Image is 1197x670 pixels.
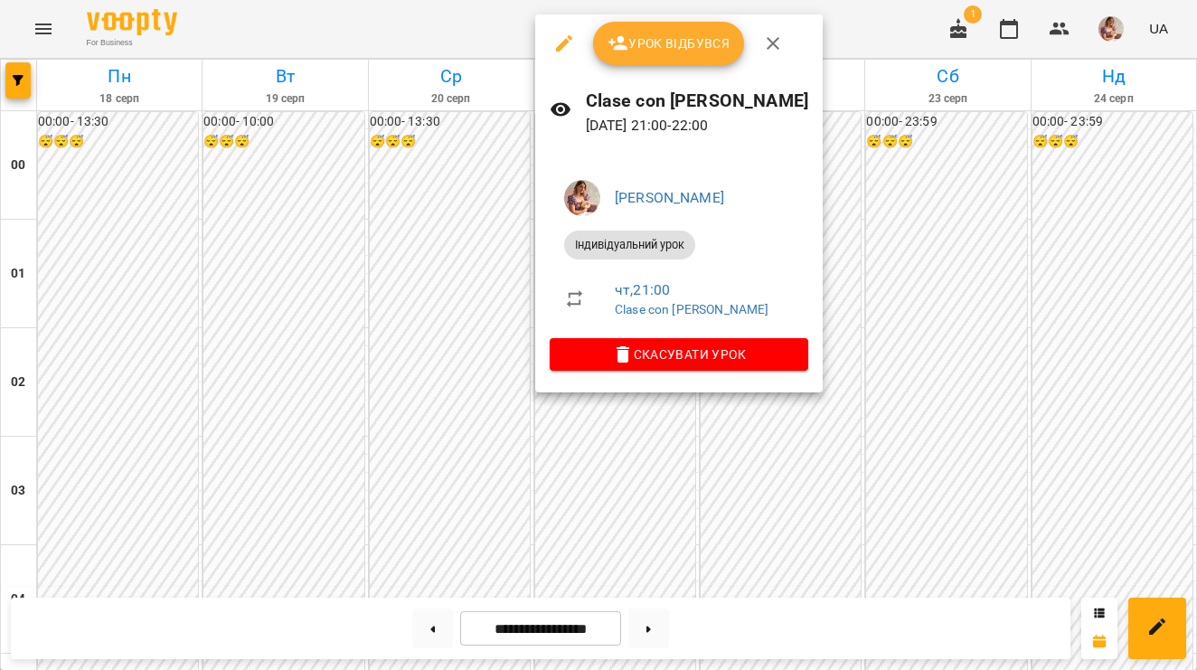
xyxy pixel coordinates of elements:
[615,302,768,316] a: Clase con [PERSON_NAME]
[564,344,794,365] span: Скасувати Урок
[564,237,695,253] span: Індивідуальний урок
[593,22,745,65] button: Урок відбувся
[564,180,600,216] img: 598c81dcb499f295e991862bd3015a7d.JPG
[615,281,670,298] a: чт , 21:00
[586,115,808,137] p: [DATE] 21:00 - 22:00
[615,189,724,206] a: [PERSON_NAME]
[586,87,808,115] h6: Clase con [PERSON_NAME]
[550,338,808,371] button: Скасувати Урок
[608,33,730,54] span: Урок відбувся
